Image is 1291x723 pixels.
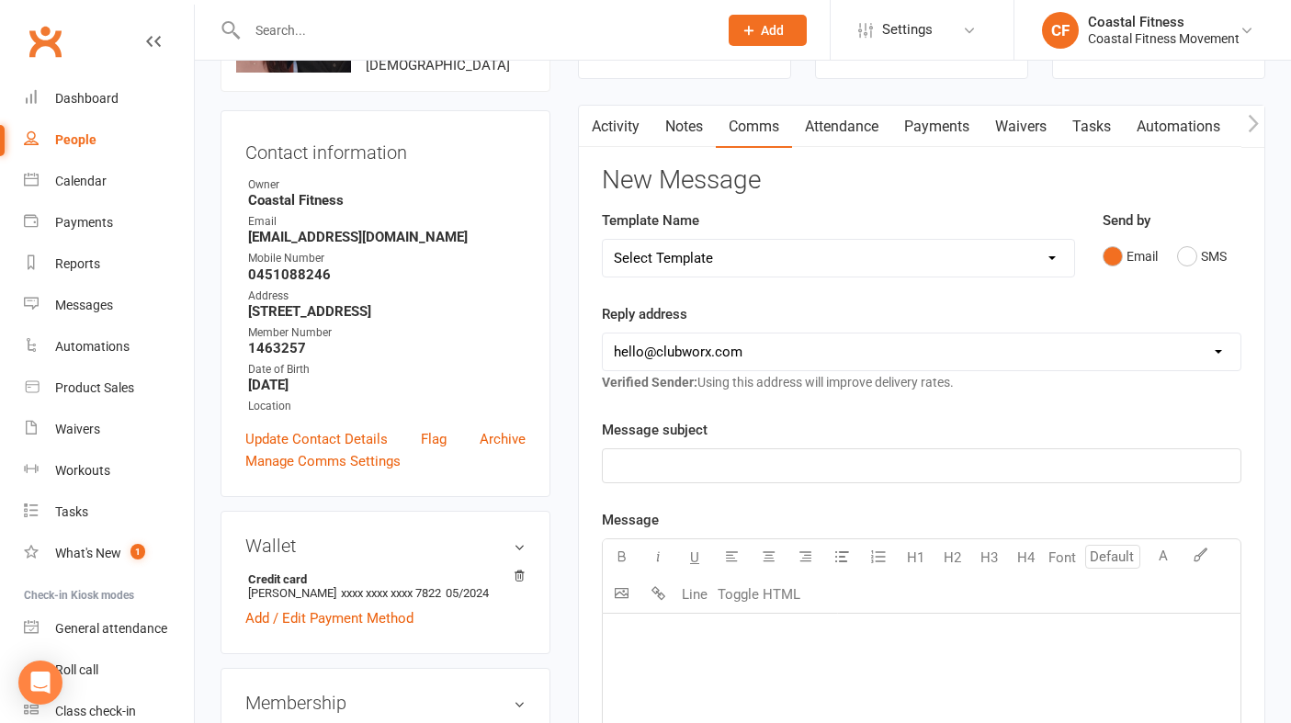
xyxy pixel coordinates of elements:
a: General attendance kiosk mode [24,608,194,650]
div: Messages [55,298,113,312]
div: Date of Birth [248,361,526,378]
span: xxxx xxxx xxxx 7822 [341,586,441,600]
button: Line [676,576,713,613]
div: Mobile Number [248,250,526,267]
a: Roll call [24,650,194,691]
a: Attendance [792,106,891,148]
h3: New Message [602,166,1241,195]
a: Clubworx [22,18,68,64]
div: Coastal Fitness [1088,14,1240,30]
h3: Membership [245,693,526,713]
div: Roll call [55,662,98,677]
a: Flag [421,428,447,450]
div: Class check-in [55,704,136,718]
span: 05/2024 [446,586,489,600]
div: Location [248,398,526,415]
strong: [DATE] [248,377,526,393]
div: Workouts [55,463,110,478]
a: Activity [579,106,652,148]
span: Using this address will improve delivery rates. [602,375,954,390]
div: Email [248,213,526,231]
button: A [1145,539,1182,576]
a: Add / Edit Payment Method [245,607,413,629]
div: Dashboard [55,91,119,106]
label: Template Name [602,209,699,232]
a: Payments [891,106,982,148]
button: Add [729,15,807,46]
strong: Coastal Fitness [248,192,526,209]
label: Message [602,509,659,531]
a: People [24,119,194,161]
a: Waivers [24,409,194,450]
button: SMS [1177,239,1227,274]
button: H2 [934,539,970,576]
div: Product Sales [55,380,134,395]
a: Waivers [982,106,1059,148]
strong: [EMAIL_ADDRESS][DOMAIN_NAME] [248,229,526,245]
a: Tasks [24,491,194,533]
a: Payments [24,202,194,243]
span: [DEMOGRAPHIC_DATA] [366,57,510,73]
label: Reply address [602,303,687,325]
button: H4 [1007,539,1044,576]
strong: 0451088246 [248,266,526,283]
strong: 1463257 [248,340,526,356]
div: Waivers [55,422,100,436]
a: Calendar [24,161,194,202]
h3: Wallet [245,536,526,556]
h3: Contact information [245,135,526,163]
input: Default [1085,545,1140,569]
div: Coastal Fitness Movement [1088,30,1240,47]
a: Workouts [24,450,194,491]
a: Automations [1124,106,1233,148]
button: U [676,539,713,576]
div: Payments [55,215,113,230]
strong: Verified Sender: [602,375,697,390]
a: Product Sales [24,367,194,409]
div: General attendance [55,621,167,636]
a: Archive [480,428,526,450]
a: Automations [24,326,194,367]
div: Member Number [248,324,526,342]
a: Messages [24,285,194,326]
a: What's New1 [24,533,194,574]
div: People [55,132,96,147]
div: Calendar [55,174,107,188]
div: Open Intercom Messenger [18,661,62,705]
a: Comms [716,106,792,148]
a: Tasks [1059,106,1124,148]
button: Font [1044,539,1081,576]
div: CF [1042,12,1079,49]
span: U [690,549,699,566]
span: 1 [130,544,145,559]
a: Notes [652,106,716,148]
div: Address [248,288,526,305]
button: Email [1103,239,1158,274]
li: [PERSON_NAME] [245,570,526,603]
button: Toggle HTML [713,576,805,613]
strong: Credit card [248,572,516,586]
div: Owner [248,176,526,194]
span: Settings [882,9,933,51]
button: H1 [897,539,934,576]
div: Automations [55,339,130,354]
a: Update Contact Details [245,428,388,450]
strong: [STREET_ADDRESS] [248,303,526,320]
div: Reports [55,256,100,271]
a: Dashboard [24,78,194,119]
span: Add [761,23,784,38]
div: What's New [55,546,121,560]
div: Tasks [55,504,88,519]
a: Manage Comms Settings [245,450,401,472]
button: H3 [970,539,1007,576]
label: Message subject [602,419,708,441]
a: Reports [24,243,194,285]
input: Search... [242,17,705,43]
label: Send by [1103,209,1150,232]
